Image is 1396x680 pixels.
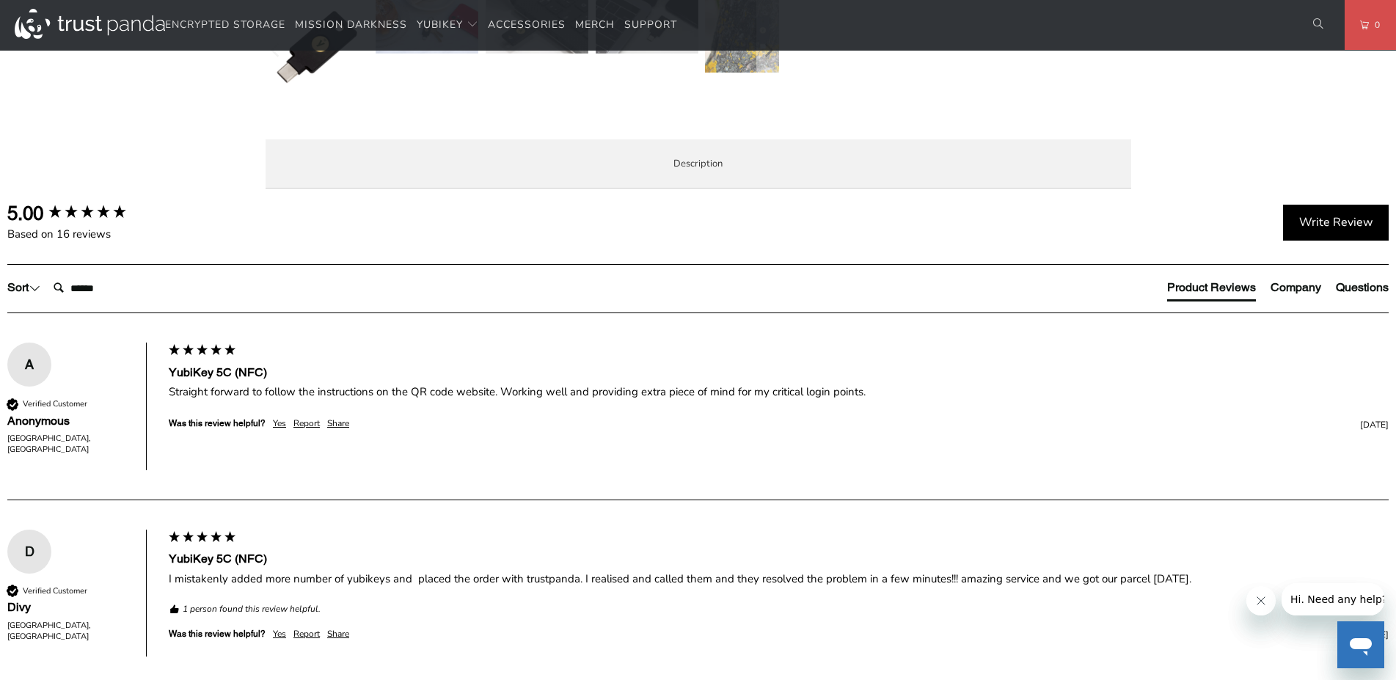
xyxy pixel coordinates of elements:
[293,417,320,430] div: Report
[7,200,161,227] div: Overall product rating out of 5: 5.00
[7,541,51,563] div: D
[169,417,266,430] div: Was this review helpful?
[624,8,677,43] a: Support
[1336,279,1389,296] div: Questions
[1271,279,1321,296] div: Company
[7,279,40,296] div: Sort
[47,273,48,274] label: Search:
[23,398,87,409] div: Verified Customer
[7,599,131,615] div: Divy
[293,628,320,640] div: Report
[169,628,266,640] div: Was this review helpful?
[266,139,1131,189] label: Description
[165,8,285,43] a: Encrypted Storage
[1167,279,1389,309] div: Reviews Tabs
[7,413,131,429] div: Anonymous
[624,18,677,32] span: Support
[1337,621,1384,668] iframe: Button to launch messaging window
[327,417,349,430] div: Share
[357,419,1389,431] div: [DATE]
[7,200,43,227] div: 5.00
[169,384,1389,400] div: Straight forward to follow the instructions on the QR code website. Working well and providing ex...
[273,628,286,640] div: Yes
[9,10,106,22] span: Hi. Need any help?
[23,585,87,596] div: Verified Customer
[7,354,51,376] div: A
[47,203,128,223] div: 5.00 star rating
[488,18,566,32] span: Accessories
[1369,17,1381,33] span: 0
[167,530,237,547] div: 5 star rating
[1283,205,1389,241] div: Write Review
[183,603,321,615] em: 1 person found this review helpful.
[48,274,165,303] input: Search
[273,417,286,430] div: Yes
[327,628,349,640] div: Share
[357,629,1389,641] div: [DATE]
[295,8,407,43] a: Mission Darkness
[7,433,131,456] div: [GEOGRAPHIC_DATA], [GEOGRAPHIC_DATA]
[7,227,161,242] div: Based on 16 reviews
[165,8,677,43] nav: Translation missing: en.navigation.header.main_nav
[1282,583,1384,615] iframe: Message from company
[7,620,131,643] div: [GEOGRAPHIC_DATA], [GEOGRAPHIC_DATA]
[295,18,407,32] span: Mission Darkness
[575,8,615,43] a: Merch
[15,9,165,39] img: Trust Panda Australia
[417,8,478,43] summary: YubiKey
[169,571,1389,587] div: I mistakenly added more number of yubikeys and placed the order with trustpanda. I realised and c...
[417,18,463,32] span: YubiKey
[1246,586,1276,615] iframe: Close message
[167,343,237,360] div: 5 star rating
[169,365,1389,381] div: YubiKey 5C (NFC)
[488,8,566,43] a: Accessories
[169,551,1389,567] div: YubiKey 5C (NFC)
[1167,279,1256,296] div: Product Reviews
[165,18,285,32] span: Encrypted Storage
[575,18,615,32] span: Merch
